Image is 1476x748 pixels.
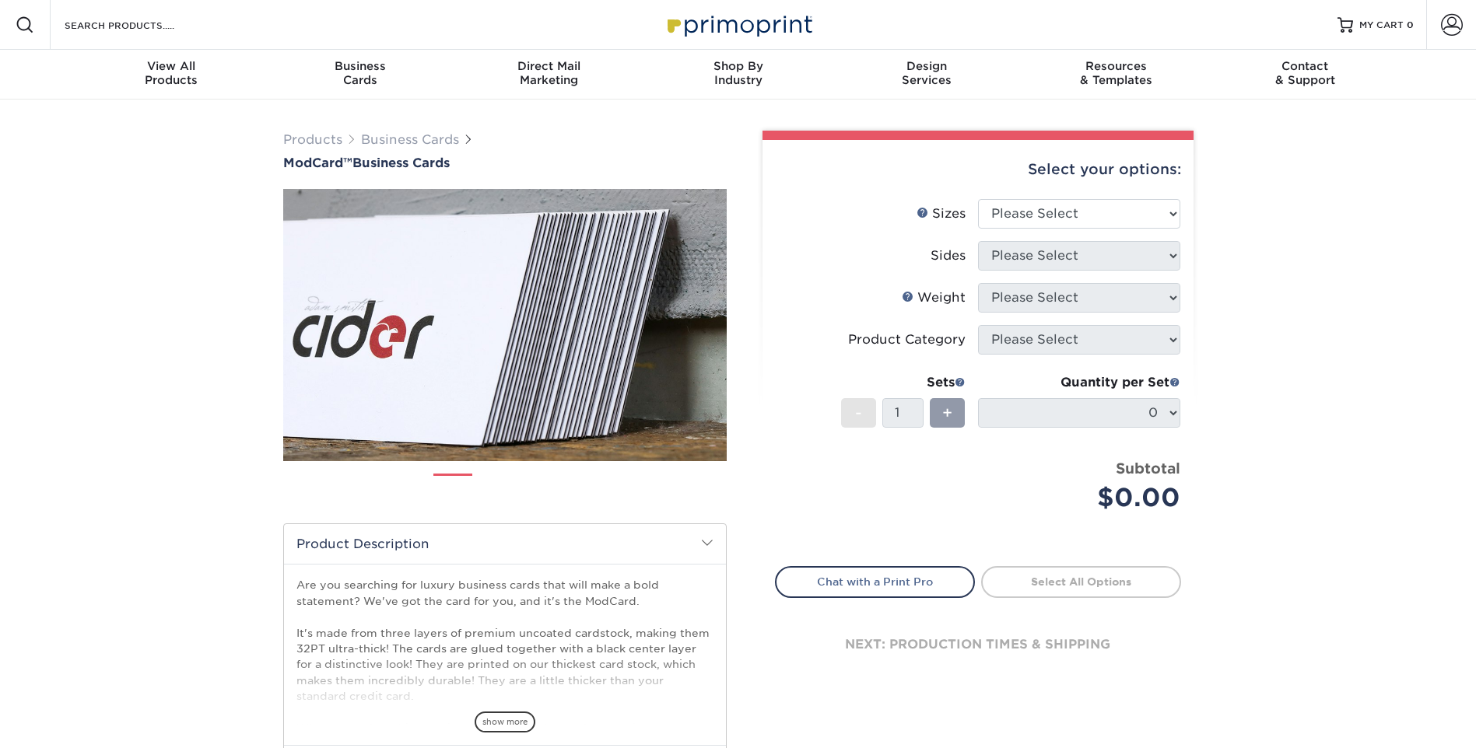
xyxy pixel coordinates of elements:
[855,401,862,425] span: -
[848,330,966,349] div: Product Category
[486,467,524,506] img: Business Cards 02
[643,59,833,87] div: Industry
[902,288,966,307] div: Weight
[361,132,459,147] a: Business Cards
[942,401,952,425] span: +
[283,156,727,170] h1: Business Cards
[475,711,535,732] span: show more
[1022,50,1211,100] a: Resources& Templates
[454,59,643,73] span: Direct Mail
[990,479,1180,516] div: $0.00
[1211,59,1400,87] div: & Support
[538,467,577,506] img: Business Cards 03
[433,468,472,507] img: Business Cards 01
[265,59,454,87] div: Cards
[265,50,454,100] a: BusinessCards
[775,566,975,597] a: Chat with a Print Pro
[1407,19,1414,30] span: 0
[841,373,966,392] div: Sets
[284,524,726,564] h2: Product Description
[833,50,1022,100] a: DesignServices
[833,59,1022,87] div: Services
[265,59,454,73] span: Business
[1116,460,1180,477] strong: Subtotal
[978,373,1180,392] div: Quantity per Set
[454,50,643,100] a: Direct MailMarketing
[643,50,833,100] a: Shop ByIndustry
[1022,59,1211,73] span: Resources
[775,598,1181,691] div: next: production times & shipping
[77,59,266,87] div: Products
[283,132,342,147] a: Products
[283,156,727,170] a: ModCard™Business Cards
[931,246,966,265] div: Sides
[77,50,266,100] a: View AllProducts
[917,204,966,223] div: Sizes
[1359,19,1404,32] span: MY CART
[1211,59,1400,73] span: Contact
[981,566,1181,597] a: Select All Options
[1211,50,1400,100] a: Contact& Support
[454,59,643,87] div: Marketing
[63,16,215,34] input: SEARCH PRODUCTS.....
[283,156,352,170] span: ModCard™
[643,59,833,73] span: Shop By
[77,59,266,73] span: View All
[661,8,816,41] img: Primoprint
[283,103,727,547] img: ModCard™ 01
[1022,59,1211,87] div: & Templates
[833,59,1022,73] span: Design
[775,140,1181,199] div: Select your options:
